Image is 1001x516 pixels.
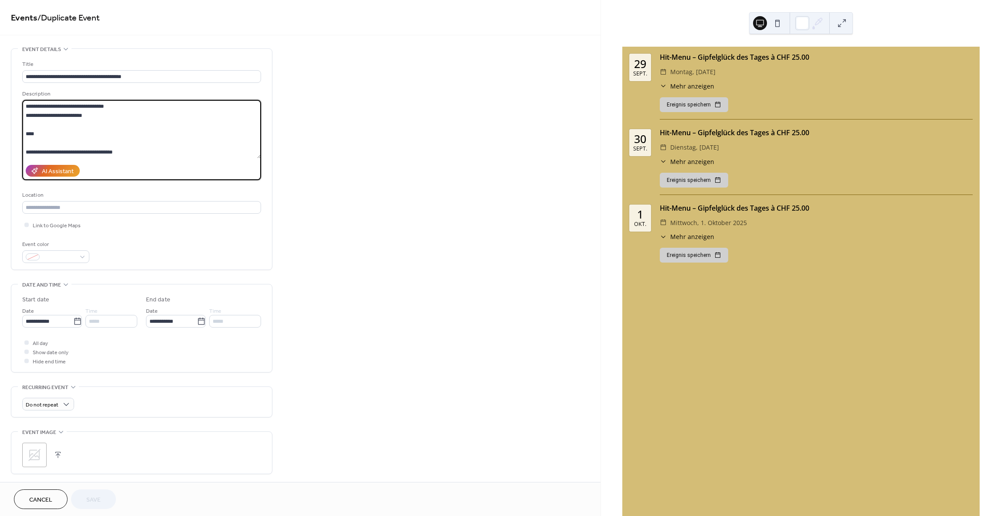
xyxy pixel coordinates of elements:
[22,383,68,392] span: Recurring event
[146,295,170,304] div: End date
[26,165,80,177] button: AI Assistant
[660,218,667,228] div: ​
[22,60,259,69] div: Title
[660,52,973,62] div: Hit-Menu – Gipfelglück des Tages à CHF 25.00
[660,248,728,263] button: Ereignis speichern
[670,82,714,91] span: Mehr anzeigen
[33,221,81,230] span: Link to Google Maps
[660,67,667,77] div: ​
[22,240,88,249] div: Event color
[11,10,37,27] a: Events
[660,82,667,91] div: ​
[660,97,728,112] button: Ereignis speichern
[660,173,728,188] button: Ereignis speichern
[85,307,98,316] span: Time
[22,295,49,304] div: Start date
[33,357,66,366] span: Hide end time
[29,495,52,505] span: Cancel
[660,232,714,241] button: ​Mehr anzeigen
[670,218,747,228] span: Mittwoch, 1. Oktober 2025
[660,157,714,166] button: ​Mehr anzeigen
[637,209,643,220] div: 1
[37,10,100,27] span: / Duplicate Event
[22,443,47,467] div: ;
[14,489,68,509] button: Cancel
[22,280,61,290] span: Date and time
[670,67,716,77] span: Montag, [DATE]
[22,428,56,437] span: Event image
[633,146,647,152] div: Sept.
[660,203,973,213] div: Hit-Menu – Gipfelglück des Tages à CHF 25.00
[26,400,58,410] span: Do not repeat
[670,142,719,153] span: Dienstag, [DATE]
[22,89,259,99] div: Description
[660,127,973,138] div: Hit-Menu – Gipfelglück des Tages à CHF 25.00
[660,232,667,241] div: ​
[634,222,646,227] div: Okt.
[22,191,259,200] div: Location
[660,142,667,153] div: ​
[22,307,34,316] span: Date
[146,307,158,316] span: Date
[33,348,68,357] span: Show date only
[209,307,221,316] span: Time
[660,82,714,91] button: ​Mehr anzeigen
[634,133,646,144] div: 30
[42,167,74,176] div: AI Assistant
[670,157,714,166] span: Mehr anzeigen
[660,157,667,166] div: ​
[633,71,647,77] div: Sept.
[670,232,714,241] span: Mehr anzeigen
[634,58,646,69] div: 29
[33,339,48,348] span: All day
[22,45,61,54] span: Event details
